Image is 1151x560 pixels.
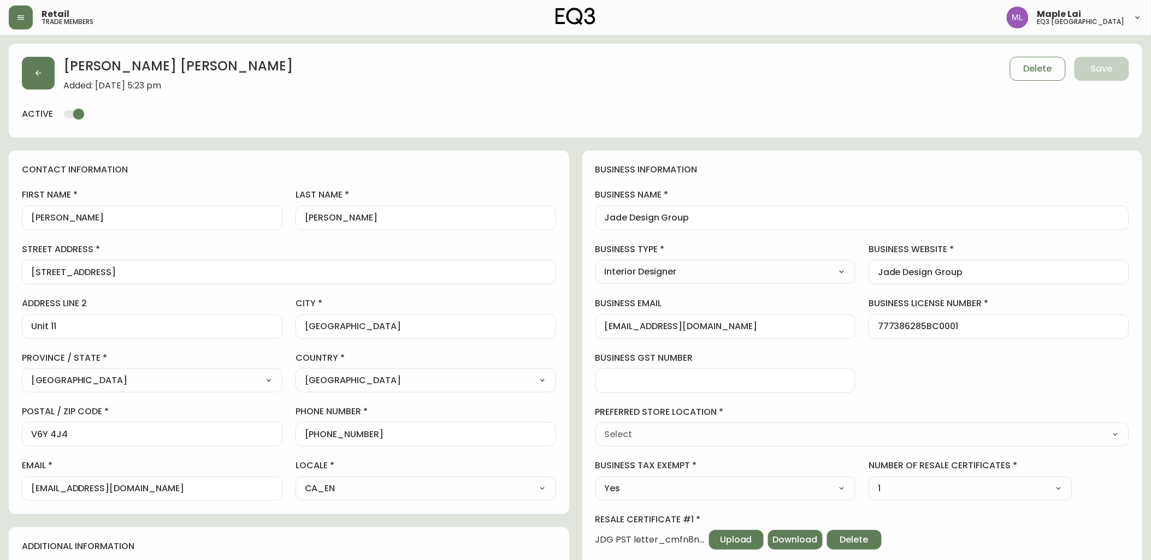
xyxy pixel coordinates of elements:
label: street address [22,243,556,255]
span: Upload [720,534,752,546]
label: business email [595,297,856,309]
label: country [296,352,556,364]
span: Retail [42,10,69,19]
label: business gst number [595,352,856,364]
input: https://www.designshop.com [878,267,1120,277]
h5: trade members [42,19,93,25]
span: JDG PST letter_cmfn8ntum457v0142vekydbfv.pdf [595,535,705,545]
h4: Resale Certificate # 1 [595,514,882,526]
label: phone number [296,406,556,418]
label: first name [22,189,282,201]
h4: active [22,108,53,120]
label: business license number [869,297,1129,309]
h4: contact information [22,164,556,176]
label: province / state [22,352,282,364]
label: business type [595,243,856,255]
button: Upload [709,530,764,550]
button: Delete [1010,57,1066,81]
label: number of resale certificates [869,460,1072,472]
label: city [296,297,556,309]
label: postal / zip code [22,406,282,418]
h2: [PERSON_NAME] [PERSON_NAME] [63,57,293,81]
span: Download [773,534,818,546]
span: Delete [840,534,869,546]
label: locale [296,460,556,472]
img: logo [556,8,596,25]
label: business tax exempt [595,460,856,472]
label: business name [595,189,1130,201]
label: address line 2 [22,297,282,309]
h4: additional information [22,540,556,552]
label: email [22,460,282,472]
label: preferred store location [595,406,1130,418]
span: Added: [DATE] 5:23 pm [63,81,293,91]
label: business website [869,243,1129,255]
button: Download [768,530,823,550]
h4: business information [595,164,1130,176]
span: Maple Lai [1037,10,1082,19]
h5: eq3 [GEOGRAPHIC_DATA] [1037,19,1125,25]
img: 61e28cffcf8cc9f4e300d877dd684943 [1007,7,1029,28]
button: Delete [827,530,882,550]
span: Delete [1024,63,1052,75]
label: last name [296,189,556,201]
